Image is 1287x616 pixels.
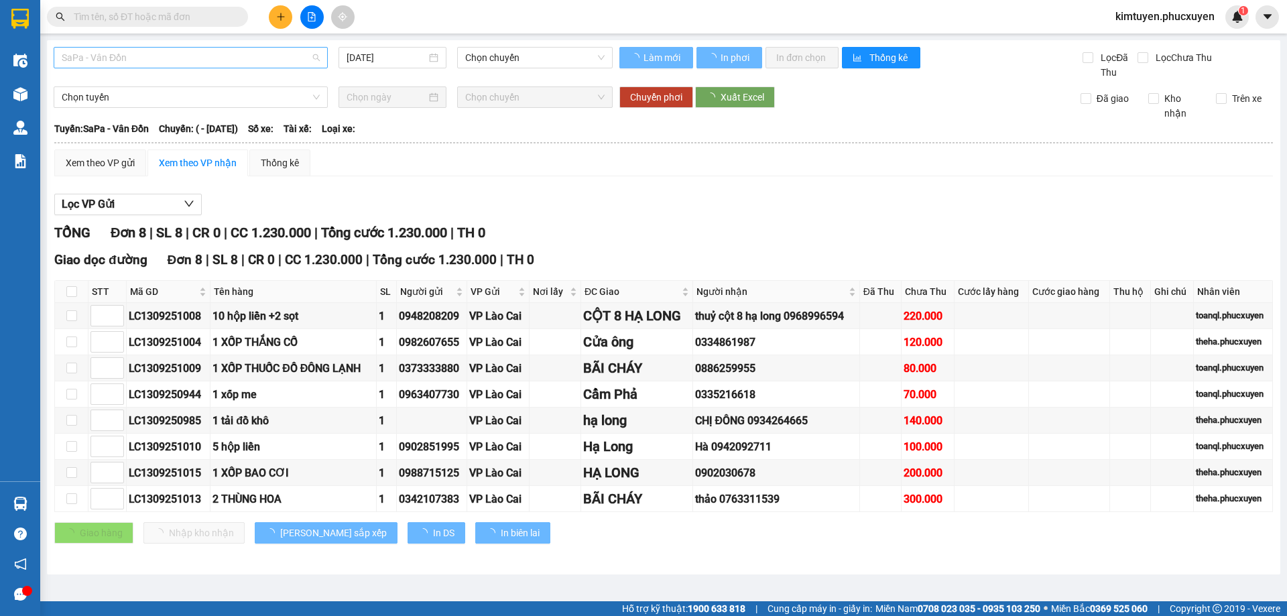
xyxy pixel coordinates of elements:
span: loading [486,528,501,538]
span: file-add [307,12,316,21]
span: ⚪️ [1044,606,1048,611]
div: Hà 0942092711 [695,438,857,455]
div: VP Lào Cai [469,360,527,377]
div: VP Lào Cai [469,491,527,507]
div: CHỊ ĐÔNG 0934264665 [695,412,857,429]
span: | [755,601,757,616]
span: Người nhận [696,284,846,299]
td: VP Lào Cai [467,303,530,329]
div: theha.phucxuyen [1196,492,1270,505]
span: 1 [1241,6,1245,15]
span: Đơn 8 [168,252,203,267]
input: Tìm tên, số ĐT hoặc mã đơn [74,9,232,24]
th: Chưa Thu [902,281,955,303]
span: Giao dọc đường [54,252,147,267]
button: file-add [300,5,324,29]
div: VP Lào Cai [469,412,527,429]
div: 0342107383 [399,491,465,507]
div: 1 [379,438,393,455]
div: LC1309251013 [129,491,208,507]
th: SL [377,281,396,303]
th: Tên hàng [210,281,377,303]
div: 1 [379,308,393,324]
span: loading [707,53,719,62]
td: LC1309251010 [127,434,210,460]
td: LC1309250944 [127,381,210,408]
div: BÃI CHÁY [583,358,690,379]
button: Giao hàng [54,522,133,544]
button: In biên lai [475,522,550,544]
img: warehouse-icon [13,497,27,511]
span: loading [630,53,641,62]
div: 1 XỐP THẮNG CỐ [212,334,374,351]
span: loading [265,528,280,538]
div: Cẩm Phả [583,384,690,405]
button: [PERSON_NAME] sắp xếp [255,522,397,544]
span: loading [418,528,433,538]
div: thảo 0763311539 [695,491,857,507]
div: 2 THÙNG HOA [212,491,374,507]
span: copyright [1213,604,1222,613]
div: theha.phucxuyen [1196,414,1270,427]
td: LC1309251013 [127,486,210,512]
img: solution-icon [13,154,27,168]
div: 1 XỐP THUỐC ĐỒ ĐÔNG LẠNH [212,360,374,377]
div: 0988715125 [399,465,465,481]
span: ĐC Giao [585,284,679,299]
span: Miền Nam [875,601,1040,616]
button: caret-down [1255,5,1279,29]
span: [PERSON_NAME] sắp xếp [280,526,387,540]
td: VP Lào Cai [467,381,530,408]
button: Xuất Excel [695,86,775,108]
div: 1 [379,491,393,507]
img: icon-new-feature [1231,11,1243,23]
button: Chuyển phơi [619,86,693,108]
input: Chọn ngày [347,90,426,105]
span: message [14,588,27,601]
div: 140.000 [904,412,952,429]
span: Nơi lấy [533,284,567,299]
div: 0902030678 [695,465,857,481]
button: plus [269,5,292,29]
span: | [241,252,245,267]
span: aim [338,12,347,21]
button: In đơn chọn [765,47,839,68]
th: STT [88,281,127,303]
span: | [206,252,209,267]
div: 1 [379,465,393,481]
span: loading [706,93,721,102]
button: In phơi [696,47,762,68]
div: LC1309250944 [129,386,208,403]
th: Cước lấy hàng [955,281,1029,303]
th: Ghi chú [1151,281,1194,303]
span: SL 8 [212,252,238,267]
div: 1 [379,412,393,429]
span: Mã GD [130,284,196,299]
div: 0373333880 [399,360,465,377]
span: In DS [433,526,454,540]
div: LC1309250985 [129,412,208,429]
td: LC1309251008 [127,303,210,329]
span: | [366,252,369,267]
button: In DS [408,522,465,544]
div: hạ long [583,410,690,431]
button: aim [331,5,355,29]
span: CC 1.230.000 [285,252,363,267]
span: Tổng cước 1.230.000 [321,225,447,241]
div: toanql.phucxuyen [1196,387,1270,401]
span: Lọc Đã Thu [1095,50,1137,80]
span: | [278,252,282,267]
span: TH 0 [507,252,534,267]
td: LC1309251004 [127,329,210,355]
strong: 0708 023 035 - 0935 103 250 [918,603,1040,614]
td: VP Lào Cai [467,434,530,460]
div: VP Lào Cai [469,334,527,351]
span: Hỗ trợ kỹ thuật: [622,601,745,616]
div: 0982607655 [399,334,465,351]
div: 1 [379,386,393,403]
div: 300.000 [904,491,952,507]
div: 100.000 [904,438,952,455]
div: HẠ LONG [583,463,690,483]
td: VP Lào Cai [467,460,530,486]
div: LC1309251015 [129,465,208,481]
